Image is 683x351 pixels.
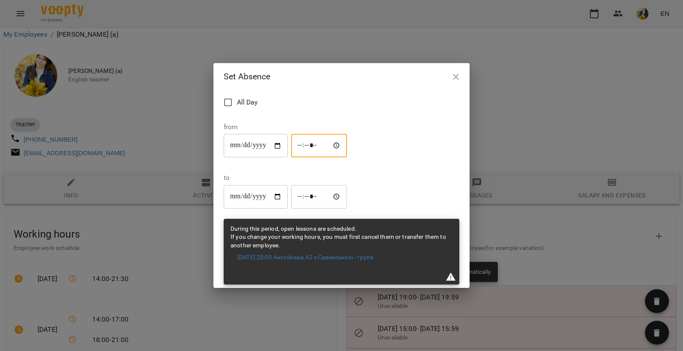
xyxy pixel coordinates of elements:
[224,174,347,181] label: to
[224,124,347,131] label: from
[237,253,373,262] a: [DATE] 20:00 Англійська А2 з Савинською - група
[231,225,446,249] span: During this period, open lessons are scheduled. If you change your working hours, you must first ...
[237,97,258,107] span: All Day
[224,70,459,83] h2: Set Absence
